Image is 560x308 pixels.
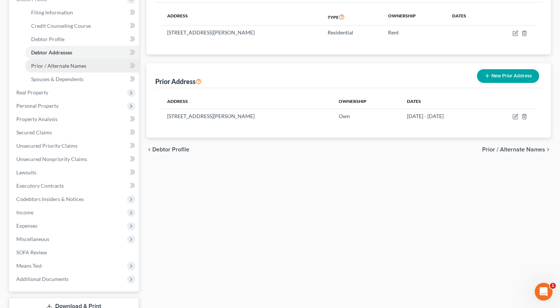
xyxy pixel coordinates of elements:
[16,156,87,162] span: Unsecured Nonpriority Claims
[152,147,189,153] span: Debtor Profile
[31,63,86,69] span: Prior / Alternate Names
[382,26,446,40] td: Rent
[16,183,64,189] span: Executory Contracts
[482,147,545,153] span: Prior / Alternate Names
[10,179,139,192] a: Executory Contracts
[161,94,333,109] th: Address
[545,147,551,153] i: chevron_right
[333,94,401,109] th: Ownership
[161,9,322,26] th: Address
[401,109,485,123] td: [DATE] - [DATE]
[401,94,485,109] th: Dates
[382,9,446,26] th: Ownership
[31,36,64,42] span: Debtor Profile
[25,6,139,19] a: Filing Information
[146,147,189,153] button: chevron_left Debtor Profile
[322,9,382,26] th: Type
[31,49,72,56] span: Debtor Addresses
[16,262,42,269] span: Means Test
[322,26,382,40] td: Residential
[16,236,49,242] span: Miscellaneous
[10,139,139,153] a: Unsecured Priority Claims
[161,109,333,123] td: [STREET_ADDRESS][PERSON_NAME]
[25,33,139,46] a: Debtor Profile
[16,103,59,109] span: Personal Property
[446,9,488,26] th: Dates
[10,153,139,166] a: Unsecured Nonpriority Claims
[25,73,139,86] a: Spouses & Dependents
[482,147,551,153] button: Prior / Alternate Names chevron_right
[16,276,69,282] span: Additional Documents
[146,147,152,153] i: chevron_left
[16,209,33,215] span: Income
[155,77,202,86] div: Prior Address
[16,143,77,149] span: Unsecured Priority Claims
[10,113,139,126] a: Property Analysis
[16,222,37,229] span: Expenses
[477,69,539,83] button: New Prior Address
[16,249,47,255] span: SOFA Review
[535,283,553,301] iframe: Intercom live chat
[25,46,139,59] a: Debtor Addresses
[10,246,139,259] a: SOFA Review
[161,26,322,40] td: [STREET_ADDRESS][PERSON_NAME]
[16,89,48,96] span: Real Property
[550,283,556,289] span: 1
[333,109,401,123] td: Own
[16,169,36,175] span: Lawsuits
[25,19,139,33] a: Credit Counseling Course
[25,59,139,73] a: Prior / Alternate Names
[31,9,73,16] span: Filing Information
[16,196,84,202] span: Codebtors Insiders & Notices
[16,116,57,122] span: Property Analysis
[16,129,52,135] span: Secured Claims
[10,166,139,179] a: Lawsuits
[31,23,91,29] span: Credit Counseling Course
[10,126,139,139] a: Secured Claims
[31,76,83,82] span: Spouses & Dependents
